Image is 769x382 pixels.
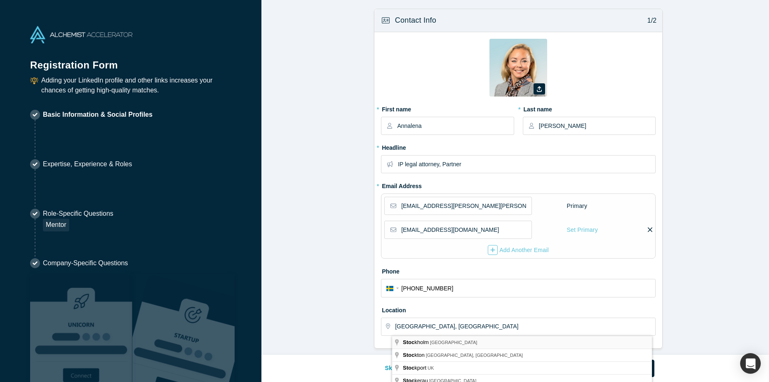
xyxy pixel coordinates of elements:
span: [GEOGRAPHIC_DATA], [GEOGRAPHIC_DATA] [426,353,523,358]
span: kton [403,352,426,358]
p: 1/2 [643,16,656,26]
div: Set Primary [567,223,598,237]
input: Partner, CEO [398,156,655,173]
h1: Registration Form [30,49,231,73]
h3: Contact Info [395,15,436,26]
img: Profile user default [489,39,547,97]
div: Mentor [43,219,69,231]
span: UK [428,365,434,370]
input: Enter a location [395,318,655,335]
span: Stoc [403,365,414,371]
button: Add Another Email [487,245,549,255]
span: kport [403,365,428,371]
p: Role-Specific Questions [43,209,113,219]
span: [GEOGRAPHIC_DATA] [430,340,477,345]
p: Adding your LinkedIn profile and other links increases your chances of getting high-quality matches. [41,75,231,95]
span: Stoc [403,352,414,358]
button: Skip for now [376,360,430,377]
img: Alchemist Accelerator Logo [30,26,132,43]
label: Location [381,303,656,315]
p: Company-Specific Questions [43,258,128,268]
div: Primary [567,199,588,213]
label: First name [381,102,514,114]
p: Basic Information & Social Profiles [43,110,153,120]
span: kholm [403,339,430,345]
span: Stoc [403,339,414,345]
label: Phone [381,264,656,276]
p: Expertise, Experience & Roles [43,159,132,169]
label: Headline [381,141,656,152]
label: Last name [523,102,656,114]
label: Email Address [381,179,422,191]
